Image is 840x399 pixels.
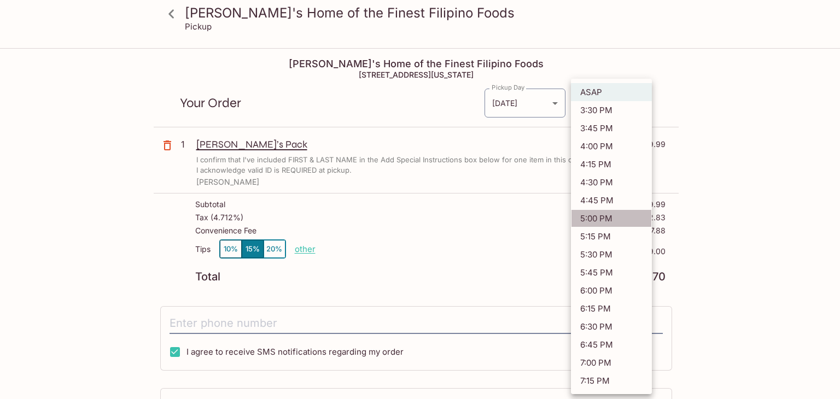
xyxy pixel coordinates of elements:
li: 6:00 PM [571,281,652,300]
li: 5:00 PM [571,209,652,227]
li: 3:45 PM [571,119,652,137]
li: 7:00 PM [571,354,652,372]
li: 4:45 PM [571,191,652,209]
li: 3:30 PM [571,101,652,119]
li: 5:45 PM [571,263,652,281]
li: 4:15 PM [571,155,652,173]
li: 6:45 PM [571,336,652,354]
li: 6:30 PM [571,318,652,336]
li: 7:15 PM [571,372,652,390]
li: 4:00 PM [571,137,652,155]
li: 5:15 PM [571,227,652,245]
li: 5:30 PM [571,245,652,263]
li: 4:30 PM [571,173,652,191]
li: 6:15 PM [571,300,652,318]
li: ASAP [571,83,652,101]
